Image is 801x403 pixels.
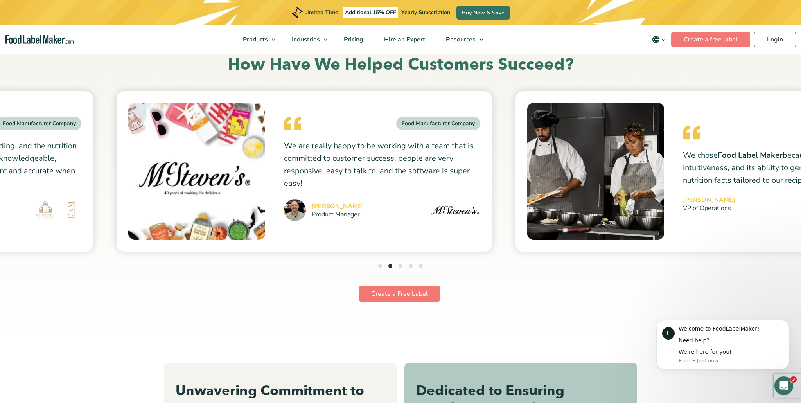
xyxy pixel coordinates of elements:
strong: Food Label Maker [718,150,783,160]
div: Food Manufacturer Company [396,117,480,130]
a: Create a free label [671,32,750,47]
cite: [PERSON_NAME] [683,197,735,203]
iframe: Intercom notifications message [645,308,801,382]
a: Resources [436,25,487,54]
span: Additional 15% OFF [343,7,398,18]
span: Yearly Subscription [401,9,450,16]
a: Products [233,25,280,54]
button: 5 of 5 [419,264,423,268]
iframe: Intercom live chat [774,376,793,395]
span: Pricing [341,35,364,44]
a: Pricing [334,25,372,54]
a: Create a Free Label [359,286,440,302]
span: 3 [790,376,797,383]
a: Food Manufacturer Company We are really happy to be working with a team that is committed to cust... [117,91,492,252]
a: Industries [282,25,332,54]
a: Hire an Expert [374,25,434,54]
span: Resources [444,35,476,44]
span: Industries [289,35,321,44]
span: Products [241,35,269,44]
small: Product Manager [312,211,364,218]
button: 2 of 5 [388,264,392,268]
span: Hire an Expert [382,35,426,44]
a: Buy Now & Save [456,6,510,20]
h2: How Have We Helped Customers Succeed? [144,54,657,76]
button: 1 of 5 [378,264,382,268]
cite: [PERSON_NAME] [312,203,364,209]
button: 4 of 5 [409,264,413,268]
small: VP of Operations [683,205,735,211]
button: 3 of 5 [399,264,402,268]
a: Login [754,32,796,47]
p: We are really happy to be working with a team that is committed to customer success, people are v... [284,140,480,190]
span: Limited Time! [304,9,339,16]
